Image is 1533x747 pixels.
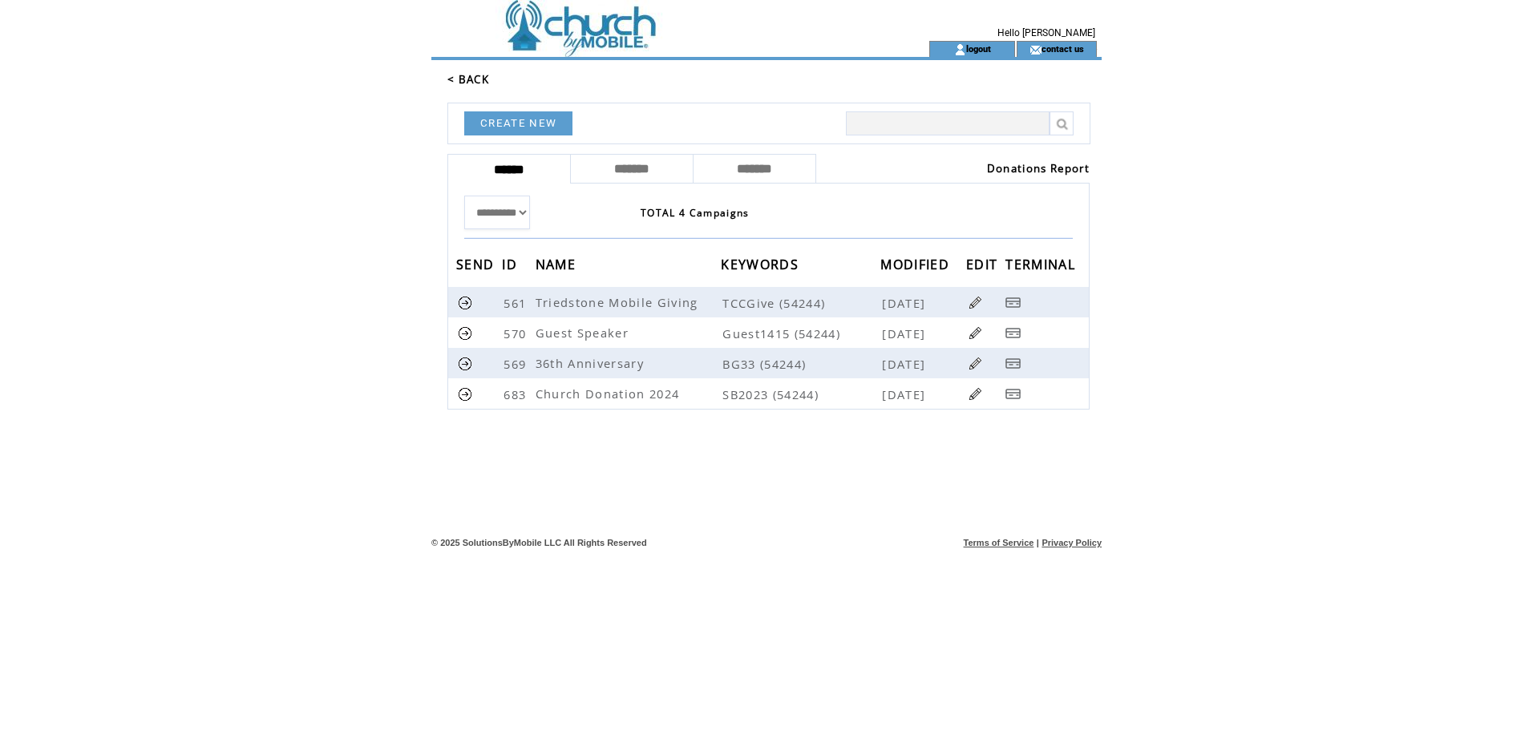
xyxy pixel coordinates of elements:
span: TERMINAL [1005,252,1079,281]
span: [DATE] [882,386,929,402]
span: 683 [504,386,530,402]
a: CREATE NEW [464,111,572,135]
span: ID [502,252,521,281]
span: Guest Speaker [536,325,633,341]
span: MODIFIED [880,252,953,281]
span: 569 [504,356,530,372]
a: MODIFIED [880,259,953,269]
span: BG33 (54244) [722,356,879,372]
span: 36th Anniversary [536,355,648,371]
span: [DATE] [882,325,929,341]
span: 561 [504,295,530,311]
a: Privacy Policy [1042,538,1102,547]
span: TCCGive (54244) [722,295,879,311]
span: SEND [456,252,498,281]
a: ID [502,259,521,269]
span: 570 [504,325,530,341]
span: Church Donation 2024 [536,386,684,402]
span: SB2023 (54244) [722,386,879,402]
span: KEYWORDS [721,252,803,281]
span: EDIT [966,252,1001,281]
a: Donations Report [987,161,1090,176]
a: Terms of Service [964,538,1034,547]
a: KEYWORDS [721,259,803,269]
img: account_icon.gif [954,43,966,56]
span: | [1037,538,1039,547]
span: TOTAL 4 Campaigns [641,206,750,220]
a: NAME [536,259,580,269]
span: [DATE] [882,356,929,372]
span: NAME [536,252,580,281]
span: [DATE] [882,295,929,311]
a: < BACK [447,72,489,87]
span: © 2025 SolutionsByMobile LLC All Rights Reserved [431,538,647,547]
a: contact us [1042,43,1084,54]
a: logout [966,43,991,54]
span: Hello [PERSON_NAME] [997,27,1095,38]
img: contact_us_icon.gif [1029,43,1042,56]
span: Guest1415 (54244) [722,325,879,341]
span: Triedstone Mobile Giving [536,294,702,310]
